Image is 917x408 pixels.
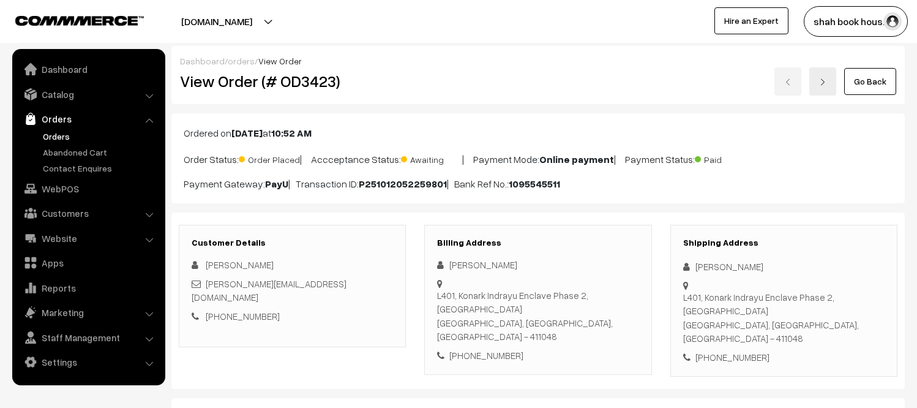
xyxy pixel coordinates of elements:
a: [PHONE_NUMBER] [206,311,280,322]
a: Website [15,227,161,249]
a: orders [228,56,255,66]
div: / / [180,55,896,67]
div: L401, Konark Indrayu Enclave Phase 2, [GEOGRAPHIC_DATA] [GEOGRAPHIC_DATA], [GEOGRAPHIC_DATA], [GE... [437,289,638,344]
div: L401, Konark Indrayu Enclave Phase 2, [GEOGRAPHIC_DATA] [GEOGRAPHIC_DATA], [GEOGRAPHIC_DATA], [GE... [683,290,885,346]
p: Payment Gateway: | Transaction ID: | Bank Ref No.: [184,176,893,191]
a: Staff Management [15,327,161,349]
img: COMMMERCE [15,16,144,25]
span: [PERSON_NAME] [206,259,274,270]
a: Orders [40,130,161,143]
a: Contact Enquires [40,162,161,175]
a: Customers [15,202,161,224]
a: Orders [15,108,161,130]
span: Paid [695,150,756,166]
p: Ordered on at [184,126,893,140]
p: Order Status: | Accceptance Status: | Payment Mode: | Payment Status: [184,150,893,167]
div: [PERSON_NAME] [437,258,638,272]
a: Marketing [15,301,161,323]
a: Abandoned Cart [40,146,161,159]
h3: Shipping Address [683,238,885,248]
img: right-arrow.png [819,78,826,86]
b: 1095545511 [509,178,560,190]
div: [PHONE_NUMBER] [437,349,638,363]
b: 10:52 AM [271,127,312,139]
h3: Billing Address [437,238,638,248]
img: user [883,12,902,31]
a: COMMMERCE [15,12,122,27]
button: shah book hous… [804,6,908,37]
a: Dashboard [180,56,225,66]
a: Apps [15,252,161,274]
a: Settings [15,351,161,373]
h3: Customer Details [192,238,393,248]
span: View Order [258,56,302,66]
a: Go Back [844,68,896,95]
a: Reports [15,277,161,299]
h2: View Order (# OD3423) [180,72,406,91]
b: Online payment [539,153,614,165]
span: Awaiting [401,150,462,166]
a: Dashboard [15,58,161,80]
a: Catalog [15,83,161,105]
a: WebPOS [15,178,161,200]
b: P251012052259801 [359,178,447,190]
div: [PHONE_NUMBER] [683,350,885,365]
a: [PERSON_NAME][EMAIL_ADDRESS][DOMAIN_NAME] [192,278,346,303]
b: [DATE] [231,127,263,139]
button: [DOMAIN_NAME] [138,6,295,37]
b: PayU [265,178,288,190]
a: Hire an Expert [714,7,788,34]
span: Order Placed [239,150,300,166]
div: [PERSON_NAME] [683,260,885,274]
